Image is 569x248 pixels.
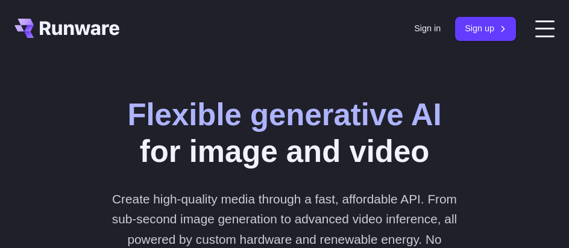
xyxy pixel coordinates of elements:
[455,17,516,40] a: Sign up
[414,22,441,36] a: Sign in
[127,96,441,170] h1: for image and video
[14,19,119,38] a: Go to /
[127,98,441,132] strong: Flexible generative AI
